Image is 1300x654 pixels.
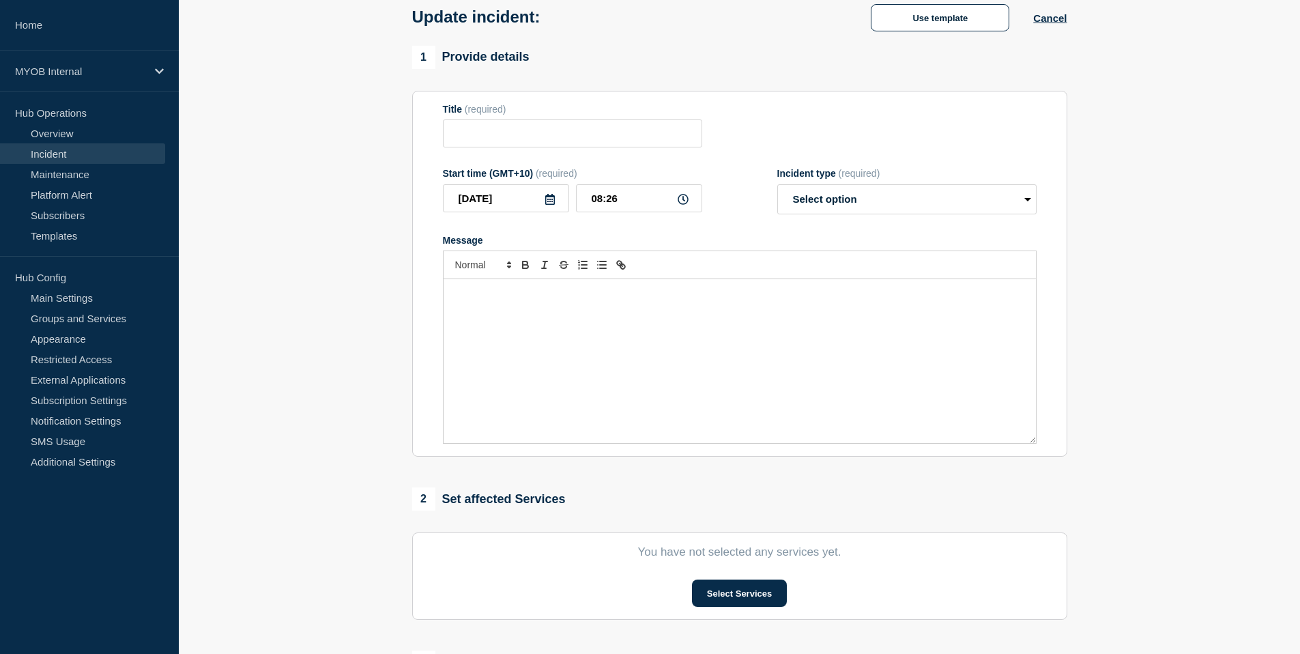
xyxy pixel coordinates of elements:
button: Cancel [1033,12,1067,24]
span: (required) [839,168,880,179]
button: Select Services [692,580,787,607]
p: MYOB Internal [15,66,146,77]
button: Toggle italic text [535,257,554,273]
div: Start time (GMT+10) [443,168,702,179]
button: Toggle ordered list [573,257,592,273]
input: YYYY-MM-DD [443,184,569,212]
div: Set affected Services [412,487,566,511]
button: Toggle strikethrough text [554,257,573,273]
span: 1 [412,46,435,69]
div: Incident type [777,168,1037,179]
button: Use template [871,4,1009,31]
select: Incident type [777,184,1037,214]
button: Toggle bulleted list [592,257,611,273]
div: Message [444,279,1036,443]
h1: Update incident: [412,8,540,27]
button: Toggle bold text [516,257,535,273]
p: You have not selected any services yet. [443,545,1037,559]
span: Font size [449,257,516,273]
input: Title [443,119,702,147]
input: HH:MM [576,184,702,212]
span: 2 [412,487,435,511]
span: (required) [536,168,577,179]
span: (required) [465,104,506,115]
div: Title [443,104,702,115]
div: Message [443,235,1037,246]
div: Provide details [412,46,530,69]
button: Toggle link [611,257,631,273]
